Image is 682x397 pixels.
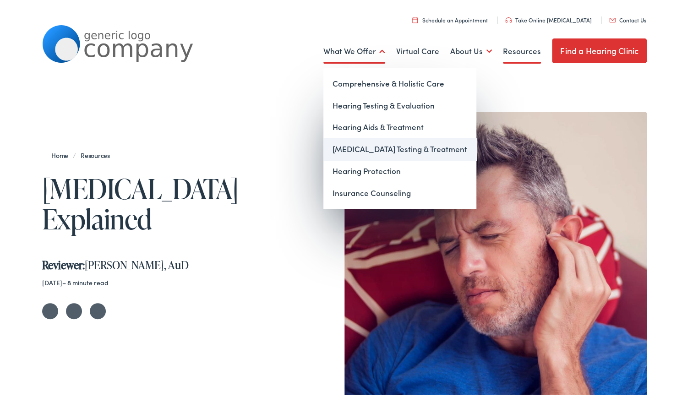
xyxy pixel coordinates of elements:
a: Contact Us [609,14,646,22]
a: Hearing Aids & Treatment [323,114,476,136]
a: Home [51,149,73,158]
a: Find a Hearing Clinic [552,37,647,61]
a: Resources [503,33,541,66]
a: Hearing Testing & Evaluation [323,93,476,115]
a: Hearing Protection [323,158,476,180]
a: Share on Facebook [66,301,82,317]
img: utility icon [412,15,418,21]
time: [DATE] [42,276,62,285]
a: [MEDICAL_DATA] Testing & Treatment [323,136,476,158]
a: Share on LinkedIn [90,301,106,317]
a: Comprehensive & Holistic Care [323,71,476,93]
a: Virtual Care [396,33,439,66]
a: Share on Twitter [42,301,58,317]
div: – 8 minute read [42,277,320,285]
span: / [51,149,115,158]
a: Resources [76,149,115,158]
strong: Reviewer: [42,256,85,271]
div: [PERSON_NAME], AuD [42,244,320,270]
img: utility icon [505,16,512,21]
h1: [MEDICAL_DATA] Explained [42,172,320,232]
a: Take Online [MEDICAL_DATA] [505,14,592,22]
a: About Us [450,33,492,66]
a: Insurance Counseling [323,180,476,202]
img: utility icon [609,16,616,21]
a: Schedule an Appointment [412,14,488,22]
a: What We Offer [323,33,385,66]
